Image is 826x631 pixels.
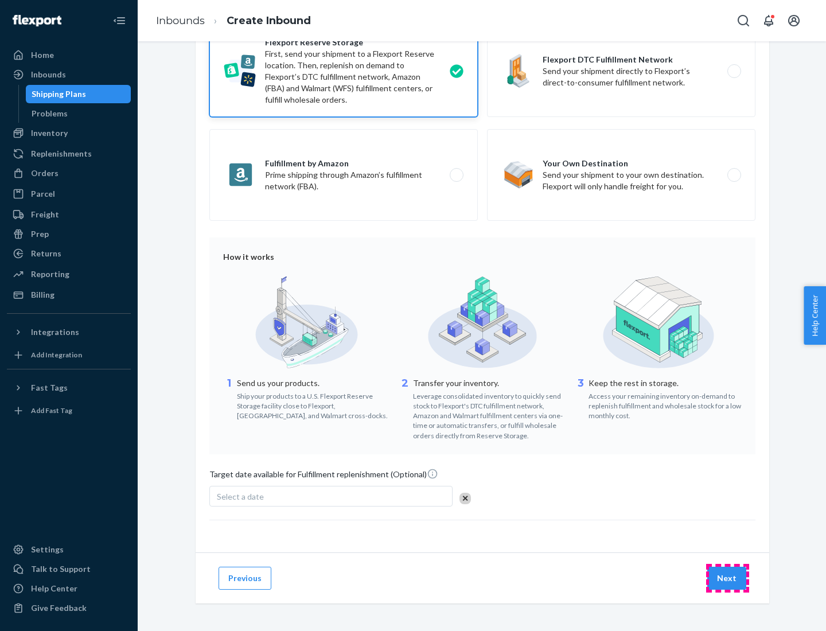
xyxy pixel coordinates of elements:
a: Billing [7,286,131,304]
a: Talk to Support [7,560,131,578]
div: Problems [32,108,68,119]
a: Freight [7,205,131,224]
div: Settings [31,544,64,555]
div: Integrations [31,326,79,338]
div: Billing [31,289,54,301]
a: Problems [26,104,131,123]
div: 3 [575,376,586,420]
a: Shipping Plans [26,85,131,103]
a: Create Inbound [227,14,311,27]
span: Select a date [217,492,264,501]
button: Give Feedback [7,599,131,617]
p: Transfer your inventory. [413,377,566,389]
div: How it works [223,251,742,263]
div: Inbounds [31,69,66,80]
ol: breadcrumbs [147,4,320,38]
button: Help Center [804,286,826,345]
div: Parcel [31,188,55,200]
a: Prep [7,225,131,243]
div: Give Feedback [31,602,87,614]
div: Freight [31,209,59,220]
button: Open notifications [757,9,780,32]
a: Inbounds [156,14,205,27]
a: Inventory [7,124,131,142]
div: Leverage consolidated inventory to quickly send stock to Flexport's DTC fulfillment network, Amaz... [413,389,566,441]
div: Orders [31,168,59,179]
a: Orders [7,164,131,182]
button: Integrations [7,323,131,341]
a: Parcel [7,185,131,203]
div: Ship your products to a U.S. Flexport Reserve Storage facility close to Flexport, [GEOGRAPHIC_DAT... [237,389,390,420]
div: 1 [223,376,235,420]
button: Previous [219,567,271,590]
a: Add Integration [7,346,131,364]
button: Next [707,567,746,590]
div: Replenishments [31,148,92,159]
span: Target date available for Fulfillment replenishment (Optional) [209,468,438,485]
div: Access your remaining inventory on-demand to replenish fulfillment and wholesale stock for a low ... [589,389,742,420]
div: Prep [31,228,49,240]
a: Home [7,46,131,64]
p: Keep the rest in storage. [589,377,742,389]
div: Shipping Plans [32,88,86,100]
a: Add Fast Tag [7,402,131,420]
a: Returns [7,244,131,263]
p: Send us your products. [237,377,390,389]
div: Reporting [31,268,69,280]
button: Open account menu [782,9,805,32]
div: Fast Tags [31,382,68,394]
a: Inbounds [7,65,131,84]
div: Home [31,49,54,61]
div: 2 [399,376,411,441]
a: Replenishments [7,145,131,163]
button: Close Navigation [108,9,131,32]
button: Fast Tags [7,379,131,397]
div: Returns [31,248,61,259]
div: Add Fast Tag [31,406,72,415]
a: Help Center [7,579,131,598]
button: Open Search Box [732,9,755,32]
div: Inventory [31,127,68,139]
a: Settings [7,540,131,559]
img: Flexport logo [13,15,61,26]
div: Talk to Support [31,563,91,575]
a: Reporting [7,265,131,283]
div: Add Integration [31,350,82,360]
div: Help Center [31,583,77,594]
